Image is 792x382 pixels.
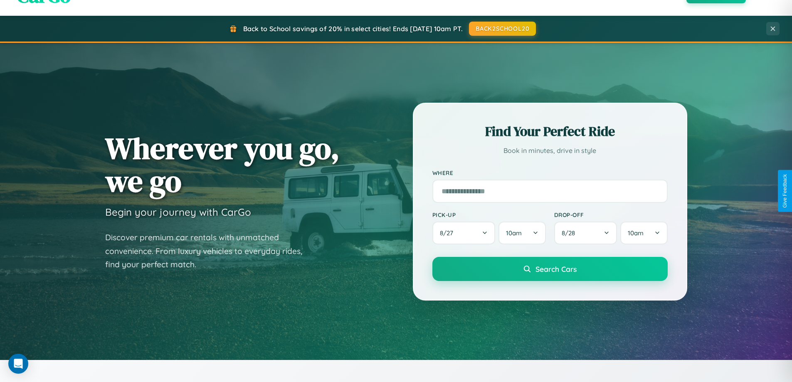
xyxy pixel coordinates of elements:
span: 10am [628,229,644,237]
button: 8/28 [554,222,617,244]
button: BACK2SCHOOL20 [469,22,536,36]
label: Drop-off [554,211,668,218]
p: Book in minutes, drive in style [432,145,668,157]
span: 10am [506,229,522,237]
button: 10am [620,222,667,244]
span: 8 / 27 [440,229,457,237]
h3: Begin your journey with CarGo [105,206,251,218]
button: 10am [498,222,545,244]
span: Back to School savings of 20% in select cities! Ends [DATE] 10am PT. [243,25,463,33]
div: Give Feedback [782,174,788,208]
button: 8/27 [432,222,496,244]
h2: Find Your Perfect Ride [432,122,668,140]
h1: Wherever you go, we go [105,132,340,197]
span: 8 / 28 [562,229,579,237]
div: Open Intercom Messenger [8,354,28,374]
button: Search Cars [432,257,668,281]
p: Discover premium car rentals with unmatched convenience. From luxury vehicles to everyday rides, ... [105,231,313,271]
label: Pick-up [432,211,546,218]
label: Where [432,169,668,176]
span: Search Cars [535,264,577,274]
